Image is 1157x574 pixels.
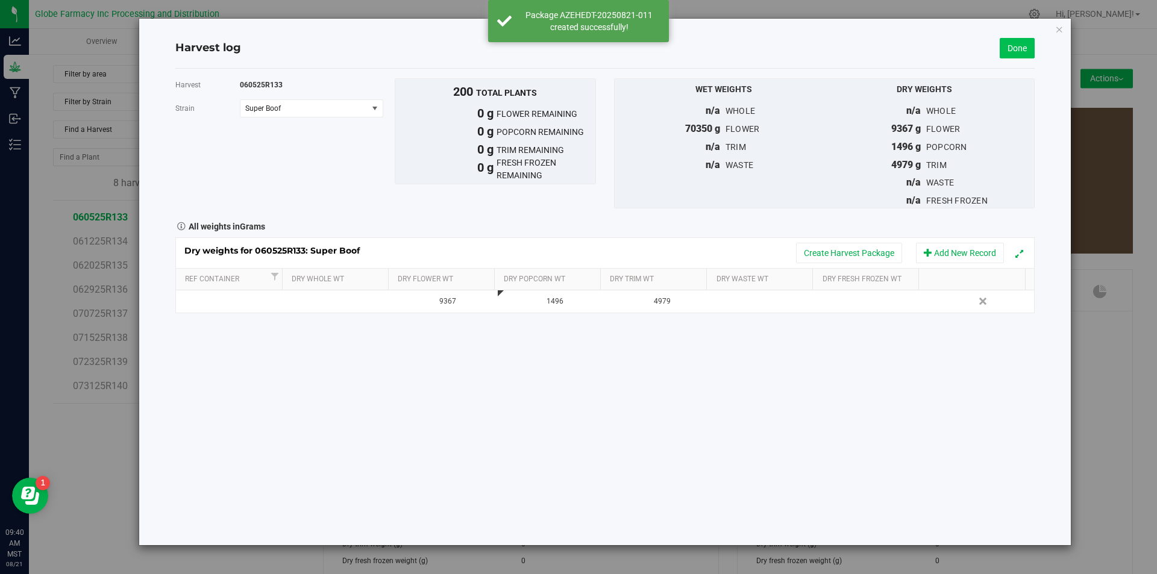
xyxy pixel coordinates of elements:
span: Harvest [175,81,201,89]
iframe: Resource center [12,478,48,514]
span: Strain [175,104,195,113]
span: 060525R133 [240,81,283,89]
div: 4979 [613,296,712,307]
button: Create Harvest Package [796,243,902,263]
a: Filter [268,269,282,284]
span: n/a [906,195,921,206]
span: 1496 g [891,141,921,152]
span: Dry Weights [897,84,952,94]
span: 0 g [395,140,497,158]
span: n/a [906,176,921,188]
iframe: Resource center unread badge [36,476,50,490]
span: n/a [906,105,921,116]
span: select [367,100,382,117]
a: Dry Trim Wt [610,275,702,284]
a: Dry Flower Wt [398,275,490,284]
a: Dry Popcorn Wt [504,275,596,284]
span: waste [726,160,753,170]
button: Expand [1011,245,1028,262]
a: Dry Fresh Frozen Wt [823,275,915,284]
span: 0 g [395,158,497,184]
span: n/a [706,105,720,116]
div: 9367 [399,296,497,307]
div: Package AZEHEDT-20250821-011 created successfully! [518,9,660,33]
span: 0 g [395,122,497,140]
span: 4979 g [891,159,921,170]
span: Super Boof [245,104,358,113]
span: flower remaining [497,108,595,120]
span: fresh frozen remaining [497,157,595,182]
span: Grams [240,222,265,231]
span: 70350 g [685,123,720,134]
span: popcorn remaining [497,126,595,139]
a: Dry Whole Wt [292,275,384,284]
h4: Harvest log [175,40,241,56]
span: flower [726,124,760,134]
span: 0 g [395,104,497,122]
strong: All weights in [189,217,265,233]
span: fresh frozen [926,196,988,205]
a: Ref Container [185,275,268,284]
span: trim [926,160,947,170]
span: Dry weights for 060525R133: Super Boof [184,245,372,256]
span: popcorn [926,142,967,152]
span: trim [726,142,746,152]
span: Wet Weights [695,84,752,94]
span: flower [926,124,961,134]
a: Delete [975,293,993,309]
span: trim remaining [497,144,595,157]
span: whole [726,106,755,116]
span: n/a [706,159,720,170]
span: waste [926,178,954,187]
span: 200 [453,84,473,99]
span: 9367 g [891,123,921,134]
a: Dry Waste Wt [716,275,809,284]
span: n/a [706,141,720,152]
span: total plants [476,88,537,98]
div: 1496 [506,296,604,307]
span: whole [926,106,956,116]
a: Done [1000,38,1035,58]
button: Add New Record [916,243,1004,263]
